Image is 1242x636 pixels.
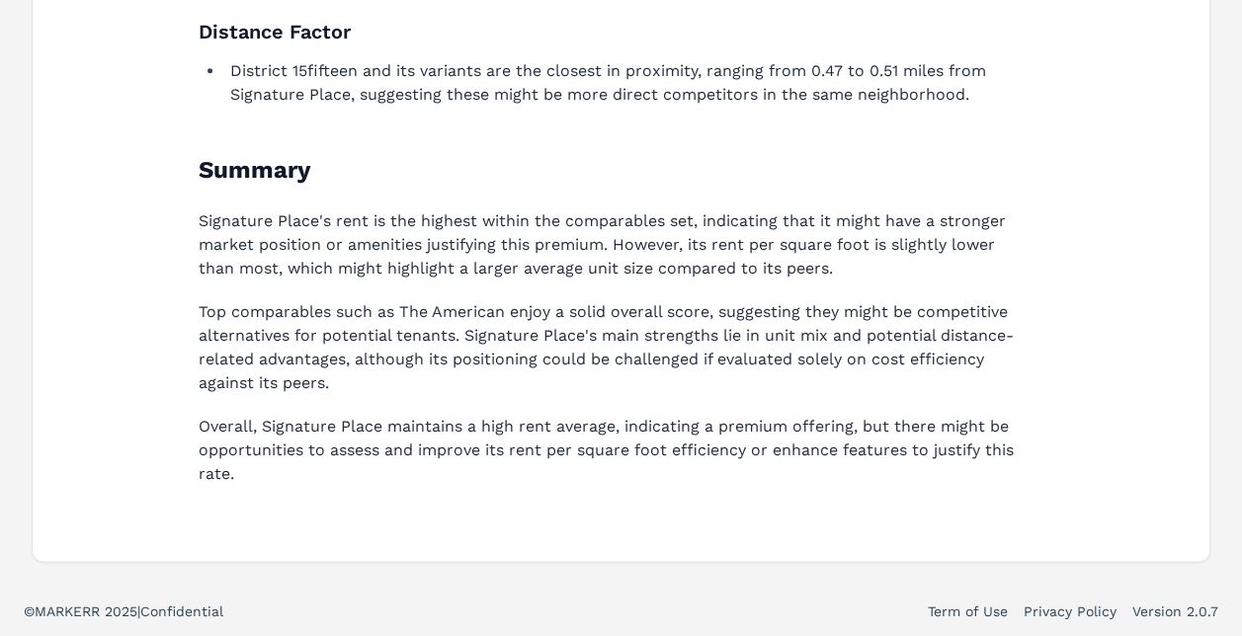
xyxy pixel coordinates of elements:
p: Signature Place's rent is the highest within the comparables set, indicating that it might have a... [199,209,1020,280]
h3: Distance Factor [199,16,1020,47]
a: Term of Use [928,601,1008,621]
a: Version 2.0.7 [1132,601,1218,621]
a: Privacy Policy [1024,601,1117,621]
span: MARKERR [35,603,105,619]
h2: Summary [199,154,1020,186]
li: District 15fifteen and its variants are the closest in proximity, ranging from 0.47 to 0.51 miles... [224,59,1020,107]
span: 2025 | [105,603,140,619]
span: Confidential [140,603,223,619]
p: Top comparables such as The American enjoy a solid overall score, suggesting they might be compet... [199,300,1020,395]
p: Overall, Signature Place maintains a high rent average, indicating a premium offering, but there ... [199,415,1020,486]
span: © [24,603,35,619]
